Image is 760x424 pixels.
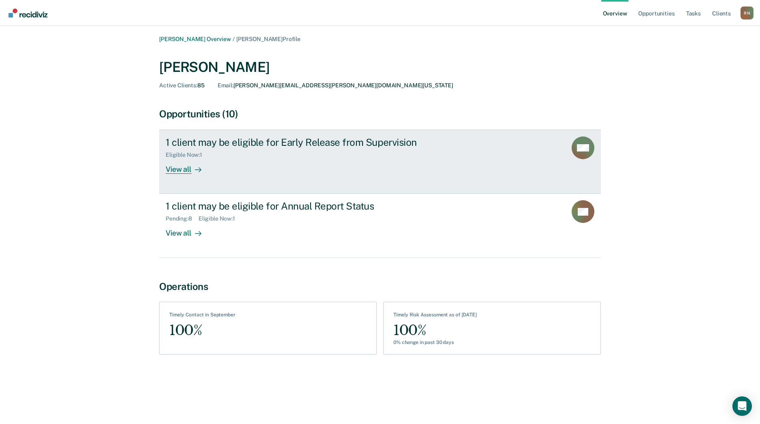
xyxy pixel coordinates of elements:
div: 1 client may be eligible for Annual Report Status [166,200,451,212]
div: Eligible Now : 1 [166,151,209,158]
div: Timely Contact in September [169,312,235,321]
div: Pending : 8 [166,215,199,222]
div: 1 client may be eligible for Early Release from Supervision [166,136,451,148]
div: [PERSON_NAME] [159,59,601,76]
span: [PERSON_NAME] Profile [236,36,300,42]
button: Profile dropdown button [741,6,754,19]
div: View all [166,158,211,174]
div: 85 [159,82,205,89]
div: [PERSON_NAME][EMAIL_ADDRESS][PERSON_NAME][DOMAIN_NAME][US_STATE] [218,82,453,89]
div: 100% [169,321,235,340]
div: Eligible Now : 1 [199,215,242,222]
div: Timely Risk Assessment as of [DATE] [393,312,477,321]
div: 0% change in past 30 days [393,340,477,345]
a: [PERSON_NAME] Overview [159,36,231,42]
span: Active Clients : [159,82,197,89]
img: Recidiviz [9,9,47,17]
a: 1 client may be eligible for Early Release from SupervisionEligible Now:1View all [159,130,601,194]
div: Opportunities (10) [159,108,601,120]
a: 1 client may be eligible for Annual Report StatusPending:8Eligible Now:1View all [159,194,601,257]
span: Email : [218,82,233,89]
div: 100% [393,321,477,340]
div: R N [741,6,754,19]
div: View all [166,222,211,238]
div: Operations [159,281,601,292]
span: / [231,36,236,42]
div: Open Intercom Messenger [732,396,752,416]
